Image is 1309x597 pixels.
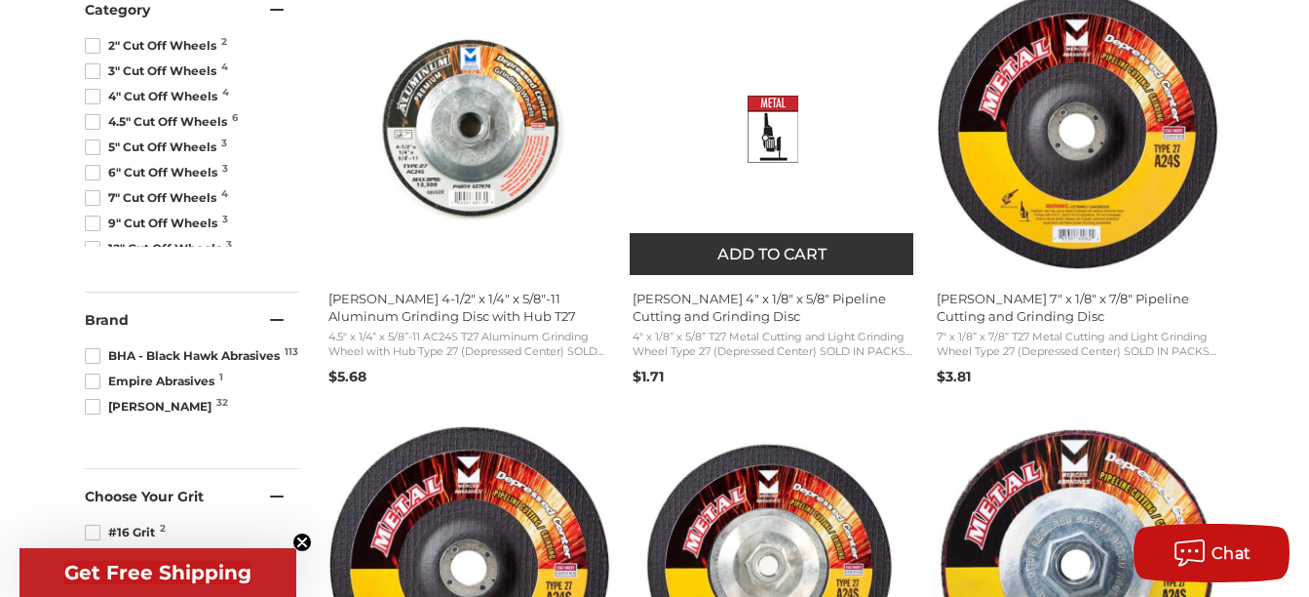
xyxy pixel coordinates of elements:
button: Add to cart [630,233,913,275]
span: 9" Cut Off Wheels [85,215,223,232]
span: 3 [222,215,228,224]
span: 5" Cut Off Wheels [85,139,222,156]
span: 12" Cut Off Wheels [85,240,227,258]
span: 4 [221,62,228,72]
div: Get Free ShippingClose teaser [19,548,296,597]
span: 7" Cut Off Wheels [85,189,222,207]
span: #16 Grit [85,524,161,541]
span: Chat [1212,544,1251,563]
span: 4 [221,189,228,199]
span: 1 [219,373,223,382]
span: 2" Cut Off Wheels [85,37,222,55]
span: 3 [226,240,232,250]
span: [PERSON_NAME] 4" x 1/8" x 5/8" Pipeline Cutting and Grinding Disc [633,290,912,325]
span: Empire Abrasives [85,373,220,390]
span: 2 [160,524,166,534]
span: Brand [85,311,129,329]
span: $3.81 [937,368,971,385]
span: 32 [216,398,228,408]
span: [PERSON_NAME] 4-1/2" x 1/4" x 5/8"-11 Aluminum Grinding Disc with Hub T27 [328,290,608,325]
button: Chat [1134,524,1290,582]
span: 4.5" x 1/4” x 5/8”-11 AC24S T27 Aluminum Grinding Wheel with Hub Type 27 (Depressed Center) SOLD ... [328,330,608,360]
span: [PERSON_NAME] 7" x 1/8" x 7/8" Pipeline Cutting and Grinding Disc [937,290,1216,325]
span: 113 [285,347,298,357]
span: 4" x 1/8” x 5/8” T27 Metal Cutting and Light Grinding Wheel Type 27 (Depressed Center) SOLD IN PA... [633,330,912,360]
span: 7" x 1/8” x 7/8” T27 Metal Cutting and Light Grinding Wheel Type 27 (Depressed Center) SOLD IN PA... [937,330,1216,360]
span: Category [85,1,150,19]
span: 4.5" Cut Off Wheels [85,113,233,131]
span: Get Free Shipping [64,561,251,584]
span: $1.71 [633,368,664,385]
span: 4" Cut Off Wheels [85,88,223,105]
span: 2 [221,37,227,47]
span: 3" Cut Off Wheels [85,62,222,80]
span: BHA - Black Hawk Abrasives [85,347,286,365]
span: 4 [222,88,229,98]
span: 6 [232,113,238,123]
span: Choose Your Grit [85,488,204,505]
span: 6" Cut Off Wheels [85,164,223,181]
span: $5.68 [328,368,366,385]
span: 3 [221,139,227,148]
button: Close teaser [292,533,312,552]
span: 3 [222,164,228,174]
span: [PERSON_NAME] [85,398,217,416]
